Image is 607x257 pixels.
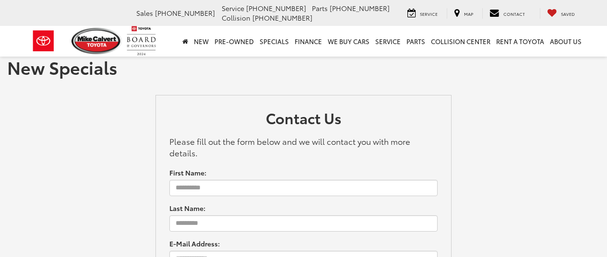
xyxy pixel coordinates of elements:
a: Service [372,26,404,57]
span: Saved [561,11,575,17]
label: First Name: [169,168,206,177]
span: Sales [136,8,153,18]
a: About Us [547,26,584,57]
span: Service [222,3,244,13]
span: Service [420,11,438,17]
span: Collision [222,13,250,23]
a: Finance [292,26,325,57]
a: Map [447,8,480,19]
img: Toyota [25,25,61,57]
span: Contact [503,11,525,17]
a: WE BUY CARS [325,26,372,57]
a: Pre-Owned [212,26,257,57]
label: E-Mail Address: [169,239,220,248]
span: Map [464,11,473,17]
span: [PHONE_NUMBER] [330,3,390,13]
a: Collision Center [428,26,493,57]
label: Last Name: [169,203,205,213]
h1: New Specials [7,58,600,77]
span: [PHONE_NUMBER] [155,8,215,18]
h2: Contact Us [169,110,438,130]
a: Service [400,8,445,19]
a: Parts [404,26,428,57]
a: My Saved Vehicles [540,8,582,19]
a: Contact [482,8,532,19]
span: [PHONE_NUMBER] [246,3,306,13]
img: Mike Calvert Toyota [71,28,122,54]
span: Parts [312,3,328,13]
p: Please fill out the form below and we will contact you with more details. [169,135,438,158]
a: Specials [257,26,292,57]
a: New [191,26,212,57]
a: Home [179,26,191,57]
a: Rent a Toyota [493,26,547,57]
span: [PHONE_NUMBER] [252,13,312,23]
